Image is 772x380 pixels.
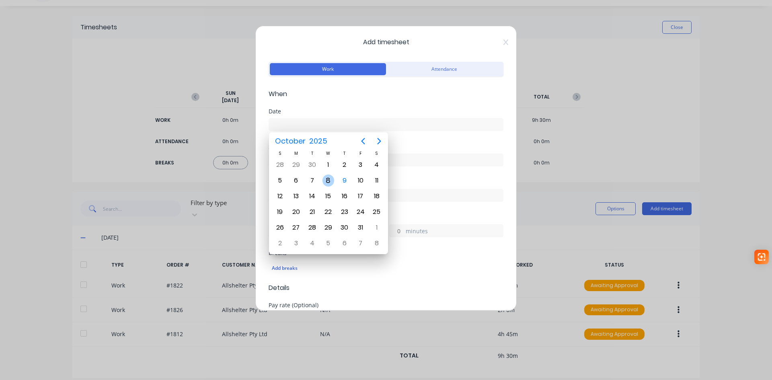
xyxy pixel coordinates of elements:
[274,222,286,234] div: Sunday, October 26, 2025
[339,206,351,218] div: Thursday, October 23, 2025
[355,133,371,149] button: Previous page
[269,215,503,220] div: Hours worked
[339,159,351,171] div: Thursday, October 2, 2025
[371,175,383,187] div: Saturday, October 11, 2025
[269,302,503,308] div: Pay rate (Optional)
[355,159,367,171] div: Friday, October 3, 2025
[322,159,334,171] div: Wednesday, October 1, 2025
[270,134,332,148] button: October2025
[269,179,503,185] div: Finish time
[274,190,286,202] div: Sunday, October 12, 2025
[406,227,503,237] label: minutes
[288,150,304,157] div: M
[272,263,500,273] div: Add breaks
[306,222,318,234] div: Tuesday, October 28, 2025
[371,133,387,149] button: Next page
[390,225,404,237] input: 0
[322,222,334,234] div: Wednesday, October 29, 2025
[355,222,367,234] div: Friday, October 31, 2025
[339,237,351,249] div: Thursday, November 6, 2025
[371,159,383,171] div: Saturday, October 4, 2025
[307,134,329,148] span: 2025
[274,159,286,171] div: Sunday, September 28, 2025
[290,222,302,234] div: Monday, October 27, 2025
[355,175,367,187] div: Friday, October 10, 2025
[274,206,286,218] div: Sunday, October 19, 2025
[339,222,351,234] div: Thursday, October 30, 2025
[290,206,302,218] div: Monday, October 20, 2025
[269,144,503,150] div: Start time
[306,159,318,171] div: Tuesday, September 30, 2025
[306,190,318,202] div: Tuesday, October 14, 2025
[353,150,369,157] div: F
[355,206,367,218] div: Friday, October 24, 2025
[371,222,383,234] div: Saturday, November 1, 2025
[269,250,503,256] div: Breaks
[322,175,335,187] div: Wednesday, October 8, 2025
[355,190,367,202] div: Friday, October 17, 2025
[274,175,286,187] div: Sunday, October 5, 2025
[322,206,334,218] div: Wednesday, October 22, 2025
[355,237,367,249] div: Friday, November 7, 2025
[290,237,302,249] div: Monday, November 3, 2025
[290,175,302,187] div: Monday, October 6, 2025
[290,190,302,202] div: Monday, October 13, 2025
[290,159,302,171] div: Monday, September 29, 2025
[386,63,502,75] button: Attendance
[304,150,320,157] div: T
[306,237,318,249] div: Tuesday, November 4, 2025
[272,150,288,157] div: S
[322,237,334,249] div: Wednesday, November 5, 2025
[306,175,318,187] div: Tuesday, October 7, 2025
[320,150,336,157] div: W
[270,63,386,75] button: Work
[339,190,351,202] div: Thursday, October 16, 2025
[369,150,385,157] div: S
[274,237,286,249] div: Sunday, November 2, 2025
[371,190,383,202] div: Saturday, October 18, 2025
[269,37,503,47] span: Add timesheet
[269,283,503,293] span: Details
[337,150,353,157] div: T
[371,206,383,218] div: Saturday, October 25, 2025
[371,237,383,249] div: Saturday, November 8, 2025
[306,206,318,218] div: Tuesday, October 21, 2025
[269,109,503,114] div: Date
[339,175,351,187] div: Today, Thursday, October 9, 2025
[322,190,334,202] div: Wednesday, October 15, 2025
[269,89,503,99] span: When
[273,134,307,148] span: October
